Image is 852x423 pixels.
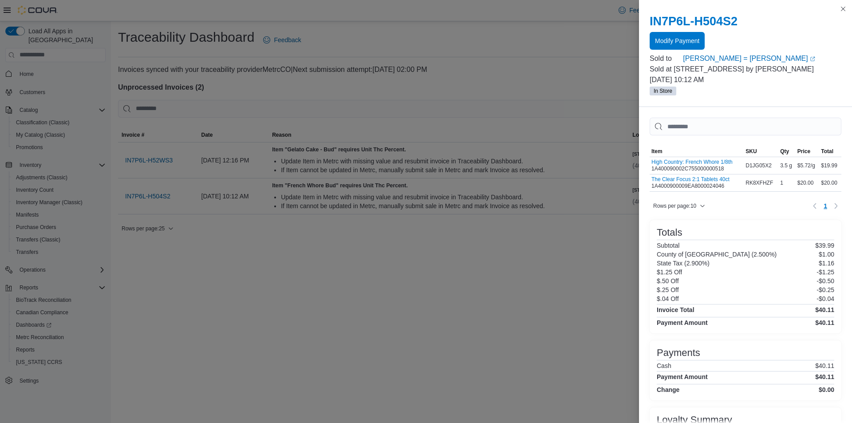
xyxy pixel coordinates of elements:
p: -$0.25 [816,286,834,293]
button: Next page [831,201,841,211]
button: Modify Payment [650,32,705,50]
h6: $.25 Off [657,286,679,293]
span: In Store [654,87,672,95]
button: Price [796,146,819,157]
span: Item [651,148,663,155]
button: Page 1 of 1 [820,199,831,213]
span: Qty [780,148,789,155]
span: Price [797,148,810,155]
div: $20.00 [819,178,841,188]
button: Total [819,146,841,157]
span: Rows per page : 10 [653,202,696,210]
h4: Change [657,386,679,393]
h2: IN7P6L-H504S2 [650,14,841,28]
p: $1.16 [819,260,834,267]
h3: Totals [657,227,682,238]
h4: $40.11 [815,306,834,313]
div: 3.5 g [778,160,796,171]
nav: Pagination for table: MemoryTable from EuiInMemoryTable [809,199,841,213]
span: Total [821,148,833,155]
h4: $40.11 [815,373,834,380]
h6: Subtotal [657,242,679,249]
div: 1 [778,178,796,188]
a: [PERSON_NAME] = [PERSON_NAME]External link [683,53,841,64]
ul: Pagination for table: MemoryTable from EuiInMemoryTable [820,199,831,213]
input: This is a search bar. As you type, the results lower in the page will automatically filter. [650,118,841,135]
p: $1.00 [819,251,834,258]
div: 1A4000900009EA8000024046 [651,176,730,190]
span: 1 [824,202,827,210]
h6: County of [GEOGRAPHIC_DATA] (2.500%) [657,251,777,258]
h6: $.04 Off [657,295,679,302]
span: In Store [650,87,676,95]
button: Item [650,146,744,157]
h6: $1.25 Off [657,269,682,276]
h3: Payments [657,348,700,358]
p: [DATE] 10:12 AM [650,75,841,85]
button: Close this dialog [838,4,848,14]
div: $20.00 [796,178,819,188]
p: $40.11 [815,362,834,369]
h6: State Tax (2.900%) [657,260,710,267]
p: $39.99 [815,242,834,249]
span: D1JG05X2 [745,162,772,169]
button: Qty [778,146,796,157]
div: Sold to [650,53,681,64]
button: Rows per page:10 [650,201,709,211]
h4: $40.11 [815,319,834,326]
p: -$0.04 [816,295,834,302]
p: Sold at [STREET_ADDRESS] by [PERSON_NAME] [650,64,841,75]
p: -$0.50 [816,277,834,285]
h6: $.50 Off [657,277,679,285]
button: Previous page [809,201,820,211]
h6: Cash [657,362,671,369]
div: $5.72/g [796,160,819,171]
span: SKU [745,148,757,155]
h4: Payment Amount [657,319,708,326]
span: Modify Payment [655,36,699,45]
div: $19.99 [819,160,841,171]
div: 1A400090002C755000000518 [651,159,733,172]
svg: External link [810,56,815,62]
h4: Payment Amount [657,373,708,380]
button: The Clear Focus 2:1 Tablets 40ct [651,176,730,182]
button: High Country: French Whore 1/8th [651,159,733,165]
span: RK8XFHZF [745,179,773,186]
h4: Invoice Total [657,306,694,313]
p: -$1.25 [816,269,834,276]
button: SKU [744,146,778,157]
h4: $0.00 [819,386,834,393]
